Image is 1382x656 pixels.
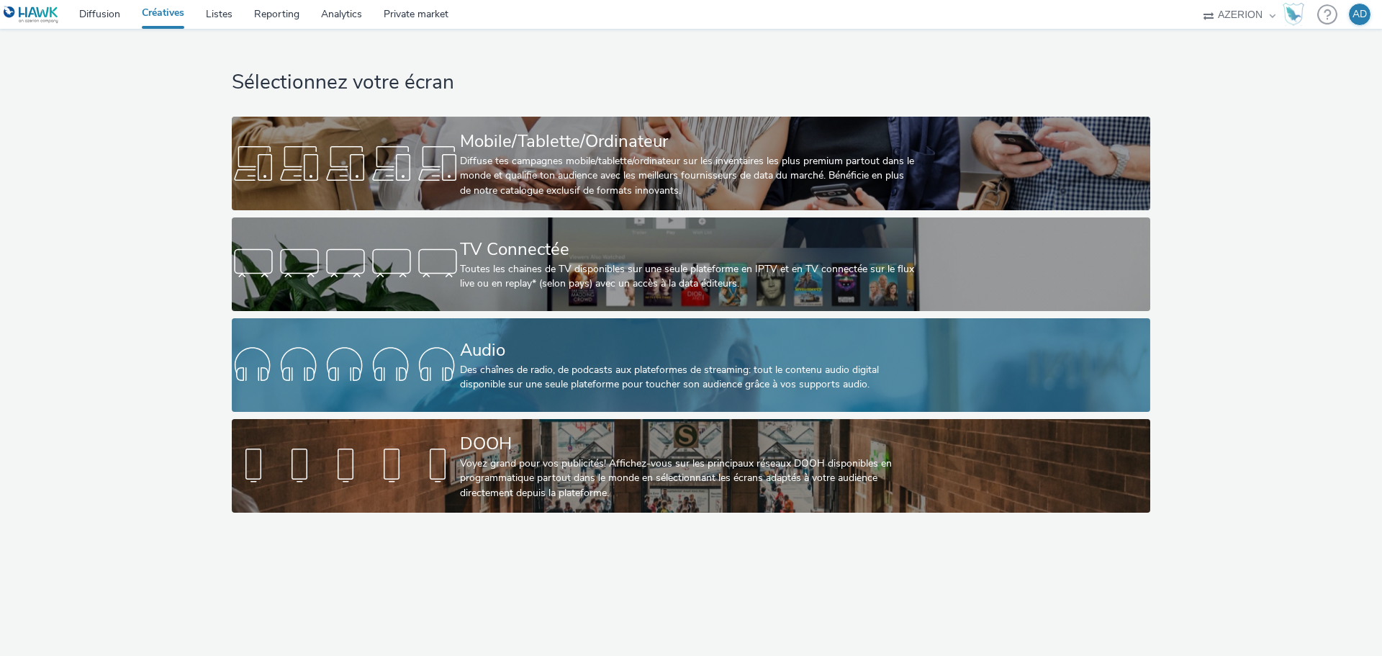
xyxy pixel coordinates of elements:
[1283,3,1310,26] a: Hawk Academy
[232,419,1150,513] a: DOOHVoyez grand pour vos publicités! Affichez-vous sur les principaux réseaux DOOH disponibles en...
[460,431,916,457] div: DOOH
[460,237,916,262] div: TV Connectée
[460,338,916,363] div: Audio
[460,262,916,292] div: Toutes les chaines de TV disponibles sur une seule plateforme en IPTV et en TV connectée sur le f...
[1283,3,1304,26] img: Hawk Academy
[232,69,1150,96] h1: Sélectionnez votre écran
[232,318,1150,412] a: AudioDes chaînes de radio, de podcasts aux plateformes de streaming: tout le contenu audio digita...
[232,117,1150,210] a: Mobile/Tablette/OrdinateurDiffuse tes campagnes mobile/tablette/ordinateur sur les inventaires le...
[232,217,1150,311] a: TV ConnectéeToutes les chaines de TV disponibles sur une seule plateforme en IPTV et en TV connec...
[460,129,916,154] div: Mobile/Tablette/Ordinateur
[4,6,59,24] img: undefined Logo
[460,363,916,392] div: Des chaînes de radio, de podcasts aux plateformes de streaming: tout le contenu audio digital dis...
[1352,4,1367,25] div: AD
[460,457,916,500] div: Voyez grand pour vos publicités! Affichez-vous sur les principaux réseaux DOOH disponibles en pro...
[460,154,916,198] div: Diffuse tes campagnes mobile/tablette/ordinateur sur les inventaires les plus premium partout dan...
